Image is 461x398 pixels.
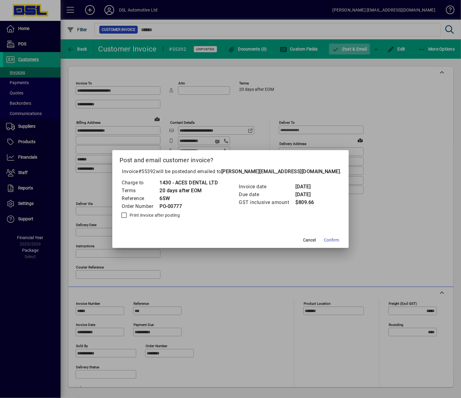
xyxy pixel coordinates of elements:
td: [DATE] [295,183,319,191]
td: Charge to [121,179,159,187]
td: Order Number [121,202,159,210]
label: Print invoice after posting [128,212,180,218]
span: Cancel [303,237,316,243]
p: Invoice will be posted . [120,168,341,175]
td: Invoice date [239,183,295,191]
span: #55392 [138,169,156,174]
td: 6SW [159,195,218,202]
td: 20 days after EOM [159,187,218,195]
b: [PERSON_NAME][EMAIL_ADDRESS][DOMAIN_NAME] [221,169,340,174]
button: Confirm [321,235,341,245]
td: PO-00777 [159,202,218,210]
button: Cancel [300,235,319,245]
span: Confirm [324,237,339,243]
td: Reference [121,195,159,202]
td: Due date [239,191,295,199]
td: [DATE] [295,191,319,199]
span: and emailed to [187,169,340,174]
td: GST inclusive amount [239,199,295,206]
h2: Post and email customer invoice? [112,150,349,168]
td: 1430 - ACES DENTAL LTD [159,179,218,187]
td: $809.66 [295,199,319,206]
td: Terms [121,187,159,195]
